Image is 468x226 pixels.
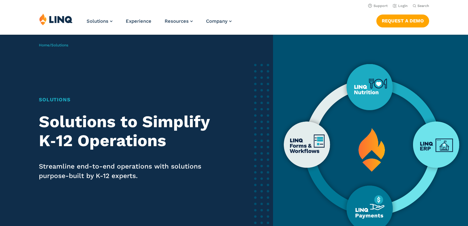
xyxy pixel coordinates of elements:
[376,13,429,27] nav: Button Navigation
[39,112,223,150] h2: Solutions to Simplify K‑12 Operations
[39,43,50,47] a: Home
[87,13,232,34] nav: Primary Navigation
[376,15,429,27] a: Request a Demo
[417,4,429,8] span: Search
[165,18,193,24] a: Resources
[39,162,223,181] p: Streamline end-to-end operations with solutions purpose-built by K-12 experts.
[126,18,151,24] a: Experience
[368,4,388,8] a: Support
[51,43,68,47] span: Solutions
[39,96,223,104] h1: Solutions
[39,43,68,47] span: /
[206,18,232,24] a: Company
[39,13,73,25] img: LINQ | K‑12 Software
[206,18,228,24] span: Company
[87,18,112,24] a: Solutions
[393,4,408,8] a: Login
[165,18,189,24] span: Resources
[413,3,429,8] button: Open Search Bar
[87,18,108,24] span: Solutions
